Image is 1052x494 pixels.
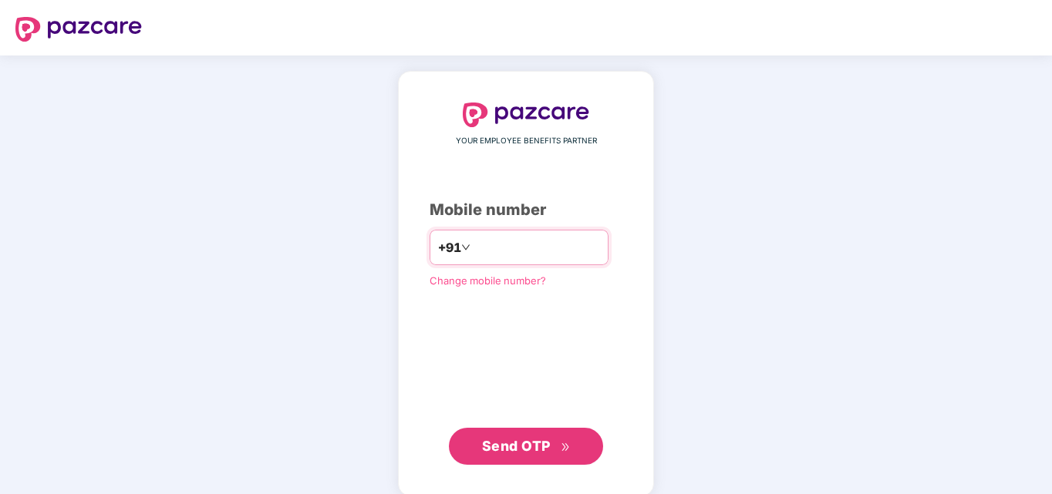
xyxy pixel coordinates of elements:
[438,238,461,257] span: +91
[430,198,622,222] div: Mobile number
[463,102,589,127] img: logo
[456,135,597,147] span: YOUR EMPLOYEE BENEFITS PARTNER
[449,428,603,465] button: Send OTPdouble-right
[561,442,571,452] span: double-right
[15,17,142,42] img: logo
[430,274,546,287] a: Change mobile number?
[482,438,551,454] span: Send OTP
[461,243,470,252] span: down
